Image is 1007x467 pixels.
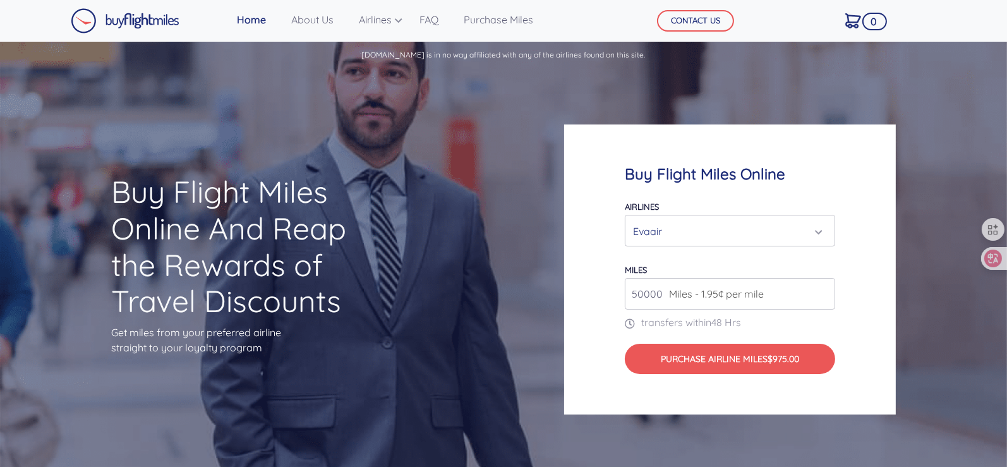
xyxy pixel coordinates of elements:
label: Airlines [625,202,659,212]
p: Get miles from your preferred airline straight to your loyalty program [111,325,393,355]
a: Airlines [354,7,399,32]
button: CONTACT US [657,10,734,32]
a: Purchase Miles [459,7,538,32]
a: 0 [840,7,866,33]
span: 0 [862,13,887,30]
p: transfers within [625,315,836,330]
a: Home [232,7,271,32]
span: $975.00 [768,353,799,365]
a: FAQ [414,7,443,32]
img: Cart [845,13,861,28]
div: Evaair [633,219,820,243]
button: Evaair [625,215,836,246]
button: Purchase Airline Miles$975.00 [625,344,836,374]
span: Miles - 1.95¢ per mile [663,286,764,301]
h1: Buy Flight Miles Online And Reap the Rewards of Travel Discounts [111,174,393,319]
img: Buy Flight Miles Logo [71,8,179,33]
h4: Buy Flight Miles Online [625,165,836,183]
span: 48 Hrs [711,316,741,329]
a: About Us [286,7,339,32]
label: miles [625,265,647,275]
a: Buy Flight Miles Logo [71,5,179,37]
